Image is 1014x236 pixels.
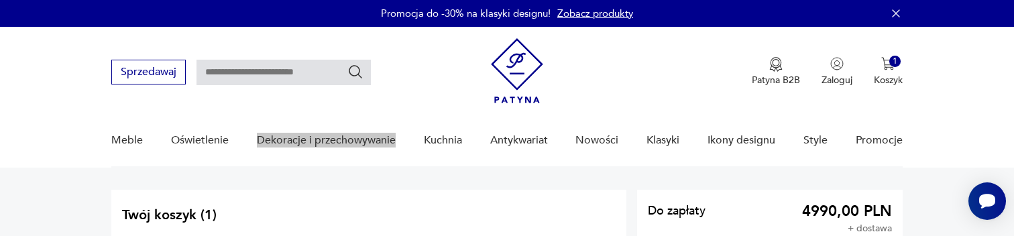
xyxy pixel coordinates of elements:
p: Koszyk [874,74,903,86]
p: + dostawa [848,223,892,234]
img: Patyna - sklep z meblami i dekoracjami vintage [491,38,543,103]
a: Sprzedawaj [111,68,186,78]
h2: Twój koszyk ( 1 ) [122,206,616,224]
a: Antykwariat [490,115,548,166]
a: Nowości [575,115,618,166]
a: Ikona medaluPatyna B2B [752,57,800,86]
button: 1Koszyk [874,57,903,86]
button: Szukaj [347,64,363,80]
img: Ikona medalu [769,57,783,72]
p: Zaloguj [822,74,852,86]
iframe: Smartsupp widget button [968,182,1006,220]
a: Klasyki [646,115,679,166]
span: Do zapłaty [648,206,706,217]
a: Oświetlenie [171,115,229,166]
img: Ikona koszyka [881,57,895,70]
button: Sprzedawaj [111,60,186,84]
p: Patyna B2B [752,74,800,86]
button: Zaloguj [822,57,852,86]
a: Dekoracje i przechowywanie [257,115,396,166]
div: 1 [889,56,901,67]
a: Zobacz produkty [557,7,633,20]
img: Ikonka użytkownika [830,57,844,70]
a: Style [803,115,828,166]
span: 4990,00 PLN [802,206,892,217]
p: Promocja do -30% na klasyki designu! [381,7,551,20]
a: Promocje [856,115,903,166]
a: Kuchnia [424,115,462,166]
a: Meble [111,115,143,166]
button: Patyna B2B [752,57,800,86]
a: Ikony designu [708,115,775,166]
